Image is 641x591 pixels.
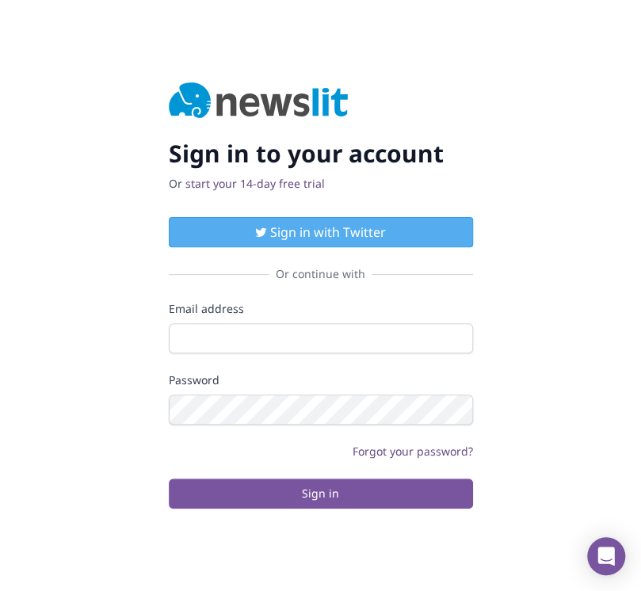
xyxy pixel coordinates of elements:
[169,372,473,388] label: Password
[169,301,473,317] label: Email address
[587,537,625,575] div: Open Intercom Messenger
[185,176,325,191] a: start your 14-day free trial
[169,82,349,120] img: Newslit
[269,266,372,282] span: Or continue with
[169,176,473,192] p: Or
[169,479,473,509] button: Sign in
[169,139,473,168] h2: Sign in to your account
[353,444,473,459] a: Forgot your password?
[169,217,473,247] button: Sign in with Twitter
